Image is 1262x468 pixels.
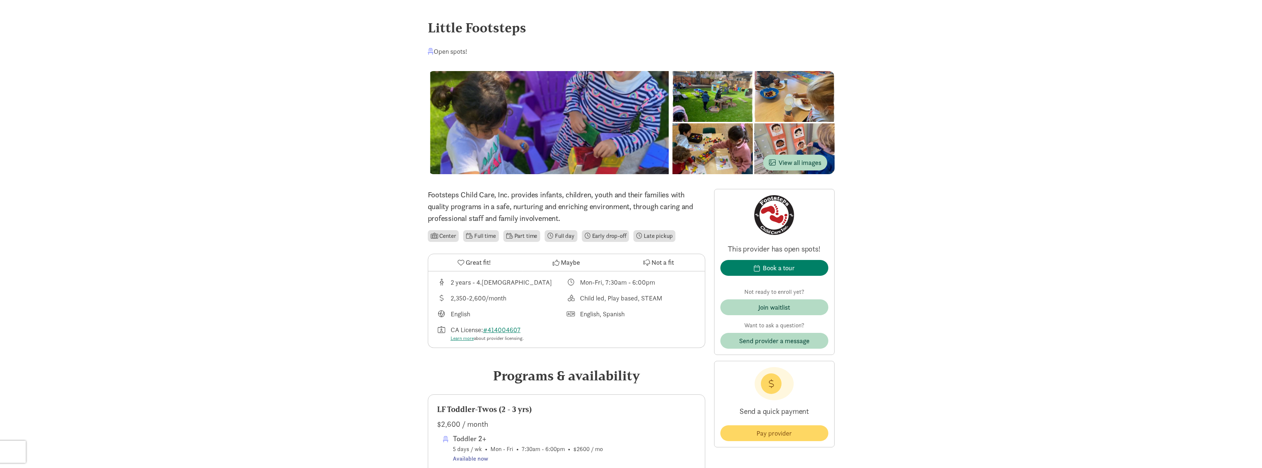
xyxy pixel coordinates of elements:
[566,277,696,287] div: Class schedule
[451,309,470,319] div: English
[763,155,827,170] button: View all images
[437,277,567,287] div: Age range for children that this provider cares for
[720,400,828,422] p: Send a quick payment
[769,158,821,168] span: View all images
[758,302,790,312] div: Join waitlist
[566,309,696,319] div: Languages spoken
[582,230,629,242] li: Early drop-off
[451,335,524,342] div: about provider licensing.
[612,254,705,271] button: Not a fit
[428,189,705,224] p: ​Footsteps Child Care, Inc. provides infants, children, youth and their families with quality pro...
[633,230,675,242] li: Late pickup
[466,257,491,267] span: Great fit!
[437,309,567,319] div: Languages taught
[453,433,603,444] div: Toddler 2+
[483,326,521,334] a: #414004607
[451,325,524,342] div: CA License:
[739,336,810,346] span: Send provider a message
[451,335,474,341] a: Learn more
[720,244,828,254] p: This provider has open spots!
[428,18,835,38] div: Little Footsteps
[520,254,612,271] button: Maybe
[437,418,696,430] div: $2,600 / month
[428,46,467,56] div: Open spots!
[754,195,794,235] img: Provider logo
[720,288,828,296] p: Not ready to enroll yet?
[580,277,655,287] div: Mon-Fri, 7:30am - 6:00pm
[561,257,580,267] span: Maybe
[545,230,577,242] li: Full day
[580,309,625,319] div: English, Spanish
[720,260,828,276] button: Book a tour
[451,277,552,287] div: 2 years - 4.[DEMOGRAPHIC_DATA]
[451,293,506,303] div: 2,350-2,600/month
[763,263,795,273] div: Book a tour
[580,293,662,303] div: Child led, Play based, STEAM
[437,404,696,415] div: LF Toddler-Twos (2 - 3 yrs)
[428,254,520,271] button: Great fit!
[720,321,828,330] p: Want to ask a question?
[566,293,696,303] div: This provider's education philosophy
[437,325,567,342] div: License number
[720,299,828,315] button: Join waitlist
[503,230,540,242] li: Part time
[428,230,459,242] li: Center
[463,230,499,242] li: Full time
[428,366,705,386] div: Programs & availability
[651,257,674,267] span: Not a fit
[453,454,603,464] div: Available now
[437,293,567,303] div: Average tuition for this program
[720,333,828,349] button: Send provider a message
[756,428,792,438] span: Pay provider
[453,433,603,463] span: 5 days / wk • Mon - Fri • 7:30am - 6:00pm • $2600 / mo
